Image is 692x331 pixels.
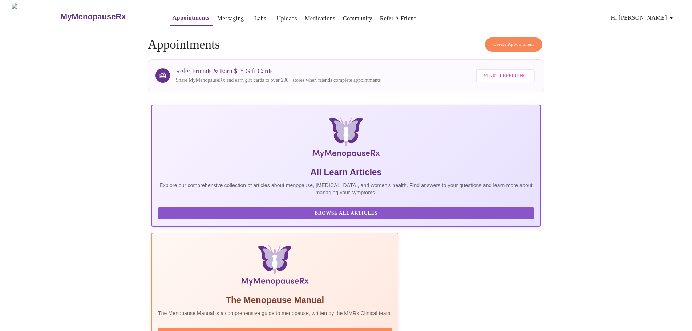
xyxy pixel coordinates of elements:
button: Create Appointment [485,37,542,52]
button: Hi [PERSON_NAME] [608,11,679,25]
h5: The Menopause Manual [158,294,392,306]
button: Browse All Articles [158,207,534,220]
a: Appointments [173,13,210,23]
a: Uploads [276,13,297,24]
img: Menopause Manual [195,245,355,288]
button: Start Referring [476,69,535,82]
p: Explore our comprehensive collection of articles about menopause, [MEDICAL_DATA], and women's hea... [158,182,534,196]
button: Messaging [214,11,247,26]
a: Messaging [217,13,244,24]
h3: Refer Friends & Earn $15 Gift Cards [176,68,381,75]
h5: All Learn Articles [158,166,534,178]
a: Browse All Articles [158,210,536,216]
button: Labs [248,11,272,26]
a: Medications [305,13,335,24]
span: Hi [PERSON_NAME] [611,13,676,23]
img: MyMenopauseRx Logo [12,3,60,30]
button: Appointments [170,11,213,26]
span: Browse All Articles [165,209,527,218]
a: Refer a Friend [380,13,417,24]
span: Create Appointment [493,40,534,49]
h4: Appointments [148,37,544,52]
a: MyMenopauseRx [60,4,155,29]
button: Refer a Friend [377,11,420,26]
img: MyMenopauseRx Logo [216,117,476,161]
span: Start Referring [484,72,527,80]
h3: MyMenopauseRx [61,12,126,21]
button: Medications [302,11,338,26]
button: Community [340,11,375,26]
a: Community [343,13,372,24]
a: Start Referring [474,65,537,86]
a: Labs [254,13,266,24]
p: The Menopause Manual is a comprehensive guide to menopause, written by the MMRx Clinical team. [158,310,392,317]
p: Share MyMenopauseRx and earn gift cards to over 200+ stores when friends complete appointments [176,77,381,84]
button: Uploads [274,11,300,26]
